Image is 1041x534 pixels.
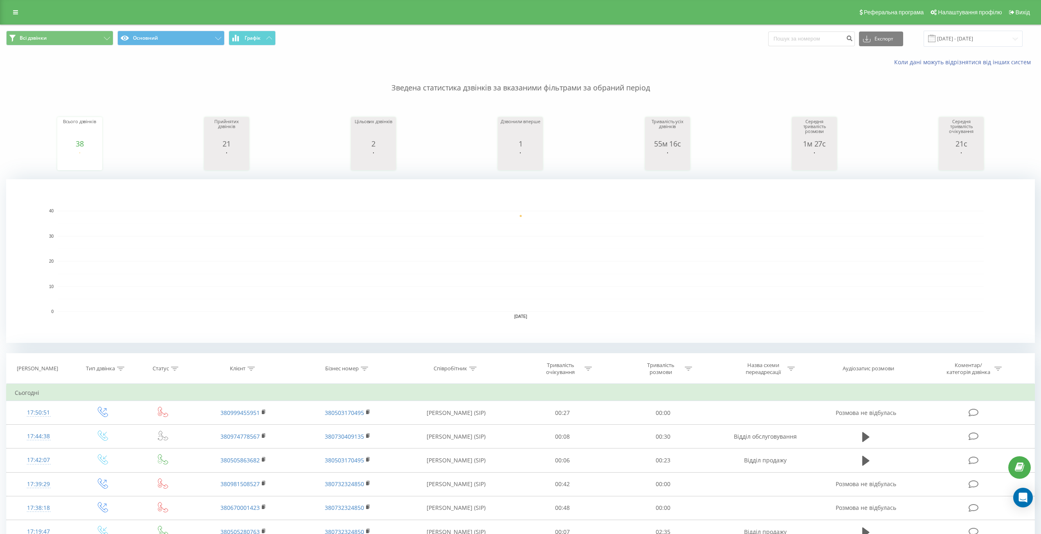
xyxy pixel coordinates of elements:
[713,425,817,448] td: Відділ обслуговування
[15,428,63,444] div: 17:44:38
[836,409,896,417] span: Розмова не відбулась
[613,425,713,448] td: 00:30
[400,425,513,448] td: [PERSON_NAME] (SIP)
[6,66,1035,93] p: Зведена статистика дзвінків за вказаними фільтрами за обраний період
[325,504,364,511] a: 380732324850
[944,362,992,376] div: Коментар/категорія дзвінка
[768,32,855,46] input: Пошук за номером
[206,148,247,172] svg: A chart.
[59,140,100,148] div: 38
[794,148,835,172] svg: A chart.
[647,148,688,172] svg: A chart.
[220,456,260,464] a: 380505863682
[17,365,58,372] div: [PERSON_NAME]
[15,500,63,516] div: 17:38:18
[353,140,394,148] div: 2
[514,314,527,319] text: [DATE]
[539,362,582,376] div: Тривалість очікування
[15,452,63,468] div: 17:42:07
[49,209,54,213] text: 40
[513,496,613,520] td: 00:48
[49,259,54,264] text: 20
[500,119,541,140] div: Дзвонили вперше
[1013,488,1033,507] div: Open Intercom Messenger
[20,35,47,41] span: Всі дзвінки
[794,119,835,140] div: Середня тривалість розмови
[353,119,394,140] div: Цільових дзвінків
[400,401,513,425] td: [PERSON_NAME] (SIP)
[513,448,613,472] td: 00:06
[843,365,894,372] div: Аудіозапис розмови
[859,32,903,46] button: Експорт
[59,119,100,140] div: Всього дзвінків
[613,496,713,520] td: 00:00
[220,504,260,511] a: 380670001423
[941,148,982,172] svg: A chart.
[639,362,683,376] div: Тривалість розмови
[220,433,260,440] a: 380974778567
[206,140,247,148] div: 21
[206,119,247,140] div: Прийнятих дзвінків
[49,234,54,239] text: 30
[51,309,54,314] text: 0
[647,140,688,148] div: 55м 16с
[400,448,513,472] td: [PERSON_NAME] (SIP)
[513,401,613,425] td: 00:27
[864,9,924,16] span: Реферальна програма
[613,401,713,425] td: 00:00
[941,140,982,148] div: 21с
[153,365,169,372] div: Статус
[353,148,394,172] svg: A chart.
[325,409,364,417] a: 380503170495
[220,409,260,417] a: 380999455951
[325,480,364,488] a: 380732324850
[229,31,276,45] button: Графік
[7,385,1035,401] td: Сьогодні
[941,119,982,140] div: Середня тривалість очікування
[938,9,1002,16] span: Налаштування профілю
[325,456,364,464] a: 380503170495
[59,148,100,172] svg: A chart.
[613,448,713,472] td: 00:23
[86,365,115,372] div: Тип дзвінка
[400,496,513,520] td: [PERSON_NAME] (SIP)
[794,140,835,148] div: 1м 27с
[894,58,1035,66] a: Коли дані можуть відрізнятися вiд інших систем
[1016,9,1030,16] span: Вихід
[836,480,896,488] span: Розмова не відбулась
[400,472,513,496] td: [PERSON_NAME] (SIP)
[220,480,260,488] a: 380981508527
[500,140,541,148] div: 1
[230,365,245,372] div: Клієнт
[513,472,613,496] td: 00:42
[742,362,785,376] div: Назва схеми переадресації
[647,119,688,140] div: Тривалість усіх дзвінків
[15,476,63,492] div: 17:39:29
[325,433,364,440] a: 380730409135
[117,31,225,45] button: Основний
[613,472,713,496] td: 00:00
[713,448,817,472] td: Відділ продажу
[500,148,541,172] svg: A chart.
[6,179,1035,343] svg: A chart.
[836,504,896,511] span: Розмова не відбулась
[6,31,113,45] button: Всі дзвінки
[434,365,467,372] div: Співробітник
[245,35,261,41] span: Графік
[325,365,359,372] div: Бізнес номер
[15,405,63,421] div: 17:50:51
[49,284,54,289] text: 10
[513,425,613,448] td: 00:08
